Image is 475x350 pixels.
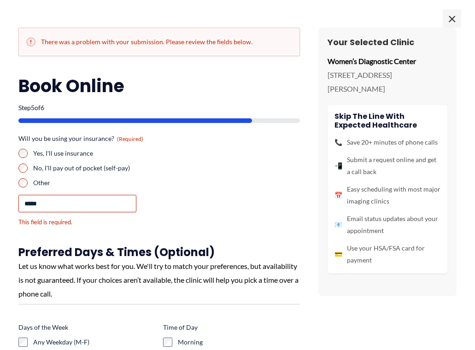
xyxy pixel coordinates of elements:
[117,135,143,142] span: (Required)
[18,75,300,97] h2: Book Online
[18,245,300,259] h3: Preferred Days & Times (Optional)
[334,183,440,207] li: Easy scheduling with most major imaging clinics
[178,338,300,347] label: Morning
[334,248,342,260] span: 💳
[328,68,447,95] p: [STREET_ADDRESS][PERSON_NAME]
[18,134,143,143] legend: Will you be using your insurance?
[33,178,156,187] label: Other
[334,136,342,148] span: 📞
[334,189,342,201] span: 📅
[41,104,44,111] span: 6
[33,338,156,347] label: Any Weekday (M-F)
[334,154,440,178] li: Submit a request online and get a call back
[443,9,461,28] span: ×
[334,136,440,148] li: Save 20+ minutes of phone calls
[18,105,300,111] p: Step of
[334,213,440,237] li: Email status updates about your appointment
[328,54,447,68] p: Women’s Diagnostic Center
[31,104,35,111] span: 5
[18,259,300,300] div: Let us know what works best for you. We'll try to match your preferences, but availability is not...
[334,242,440,266] li: Use your HSA/FSA card for payment
[334,219,342,231] span: 📧
[33,163,156,173] label: No, I'll pay out of pocket (self-pay)
[163,323,198,332] legend: Time of Day
[334,112,440,129] h4: Skip the line with Expected Healthcare
[26,37,292,47] h2: There was a problem with your submission. Please review the fields below.
[18,323,68,332] legend: Days of the Week
[18,195,136,212] input: Other Choice, please specify
[328,37,447,47] h3: Your Selected Clinic
[334,160,342,172] span: 📲
[18,218,156,227] div: This field is required.
[33,149,156,158] label: Yes, I'll use insurance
